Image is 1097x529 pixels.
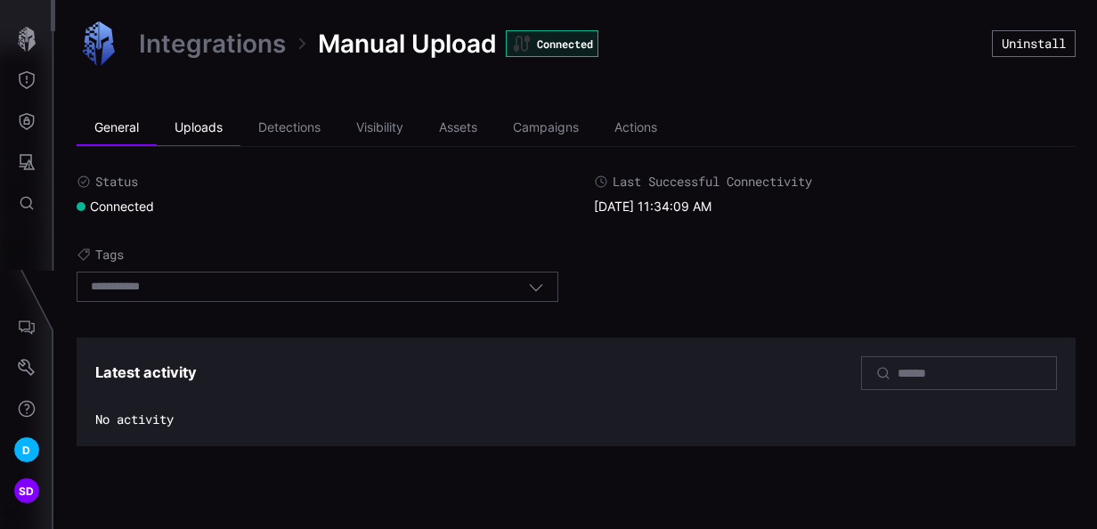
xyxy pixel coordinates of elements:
[421,110,495,146] li: Assets
[495,110,597,146] li: Campaigns
[95,411,1057,427] span: No activity
[22,441,30,460] span: D
[528,279,544,295] button: Toggle options menu
[597,110,675,146] li: Actions
[338,110,421,146] li: Visibility
[992,30,1076,57] button: Uninstall
[157,110,240,146] li: Uploads
[77,21,121,66] img: Manual Upload
[613,174,812,190] span: Last Successful Connectivity
[77,199,154,215] div: Connected
[318,28,497,60] span: Manual Upload
[1,429,53,470] button: D
[240,110,338,146] li: Detections
[506,30,598,57] div: Connected
[139,28,286,60] a: Integrations
[95,174,138,190] span: Status
[1,470,53,511] button: SD
[95,247,124,263] span: Tags
[19,482,35,501] span: SD
[95,363,197,382] h3: Latest activity
[594,199,711,214] time: [DATE] 11:34:09 AM
[77,110,157,146] li: General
